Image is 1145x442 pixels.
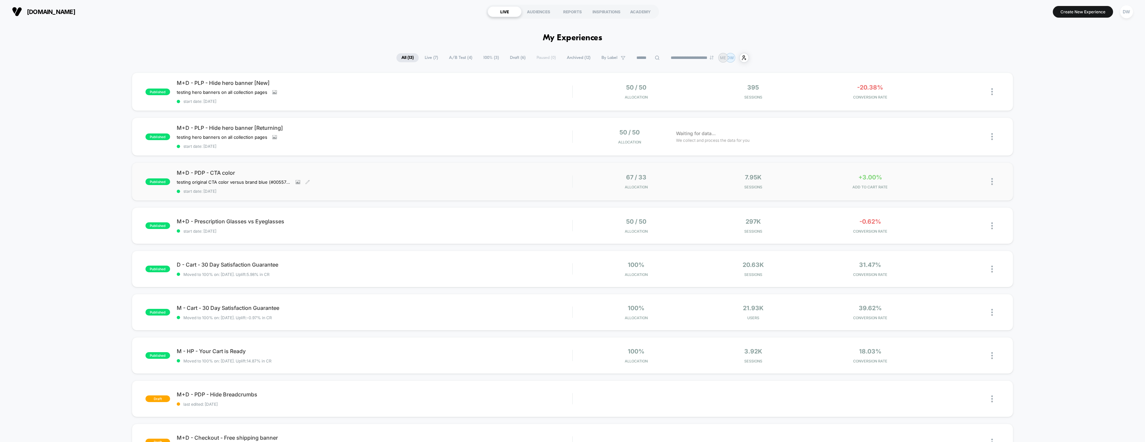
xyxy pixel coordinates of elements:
span: M+D - PDP - CTA color [177,169,572,176]
span: 50 / 50 [626,84,646,91]
span: Allocation [618,140,641,144]
span: 297k [746,218,761,225]
span: A/B Test ( 4 ) [444,53,477,62]
span: Waiting for data... [676,130,716,137]
span: Allocation [625,316,648,320]
span: last edited: [DATE] [177,402,572,407]
span: published [145,89,170,95]
button: [DOMAIN_NAME] [10,6,77,17]
span: published [145,266,170,272]
span: 67 / 33 [626,174,646,181]
span: Allocation [625,95,648,100]
span: We collect and process the data for you [676,137,750,143]
span: D - Cart - 30 Day Satisfaction Guarantee [177,261,572,268]
img: close [991,309,993,316]
span: testing hero banners on all collection pages [177,90,267,95]
div: INSPIRATIONS [589,6,623,17]
span: Archived ( 12 ) [562,53,595,62]
span: ADD TO CART RATE [813,185,927,189]
span: Allocation [625,272,648,277]
span: [DOMAIN_NAME] [27,8,75,15]
img: close [991,133,993,140]
span: 39.62% [859,305,882,312]
span: Users [696,316,810,320]
span: start date: [DATE] [177,99,572,104]
span: M+D - Prescription Glasses vs Eyeglasses [177,218,572,225]
span: published [145,352,170,359]
span: published [145,133,170,140]
span: Sessions [696,272,810,277]
img: close [991,352,993,359]
div: ACADEMY [623,6,657,17]
span: -20.38% [857,84,883,91]
span: start date: [DATE] [177,229,572,234]
span: Sessions [696,95,810,100]
span: Moved to 100% on: [DATE] . Uplift: -0.97% in CR [183,315,272,320]
span: Allocation [625,229,648,234]
span: Sessions [696,229,810,234]
span: M - Cart - 30 Day Satisfaction Guarantee [177,305,572,311]
span: 31.47% [859,261,881,268]
span: 100% [628,348,644,355]
h1: My Experiences [543,33,602,43]
img: close [991,88,993,95]
span: CONVERSION RATE [813,95,927,100]
img: close [991,266,993,273]
span: M+D - PLP - Hide hero banner [Returning] [177,124,572,131]
span: 100% [628,261,644,268]
span: -0.62% [859,218,881,225]
img: close [991,178,993,185]
button: Create New Experience [1053,6,1113,18]
span: 21.93k [743,305,764,312]
div: LIVE [488,6,522,17]
span: published [145,222,170,229]
span: testing hero banners on all collection pages [177,134,267,140]
div: DW [1120,5,1133,18]
span: Live ( 7 ) [420,53,443,62]
span: 3.92k [744,348,762,355]
span: CONVERSION RATE [813,272,927,277]
span: Moved to 100% on: [DATE] . Uplift: 14.87% in CR [183,358,272,363]
span: M+D - PLP - Hide hero banner [New] [177,80,572,86]
p: DW [727,55,734,60]
div: REPORTS [556,6,589,17]
span: 50 / 50 [619,129,640,136]
span: M+D - PDP - Hide Breadcrumbs [177,391,572,398]
span: 20.63k [743,261,764,268]
span: +3.00% [858,174,882,181]
span: draft [145,395,170,402]
span: start date: [DATE] [177,144,572,149]
span: M+D - Checkout - Free shipping banner [177,434,572,441]
span: Allocation [625,359,648,363]
span: CONVERSION RATE [813,229,927,234]
span: By Label [601,55,617,60]
span: M - HP - Your Cart is Ready [177,348,572,354]
span: CONVERSION RATE [813,359,927,363]
span: Moved to 100% on: [DATE] . Uplift: 5.98% in CR [183,272,270,277]
span: 100% [628,305,644,312]
span: CONVERSION RATE [813,316,927,320]
span: Sessions [696,185,810,189]
p: ME [720,55,726,60]
span: Draft ( 6 ) [505,53,531,62]
span: 50 / 50 [626,218,646,225]
div: AUDIENCES [522,6,556,17]
img: close [991,222,993,229]
img: Visually logo [12,7,22,17]
img: close [991,395,993,402]
span: published [145,309,170,316]
span: 18.03% [859,348,881,355]
span: 395 [747,84,759,91]
span: Sessions [696,359,810,363]
span: 7.95k [745,174,762,181]
span: start date: [DATE] [177,189,572,194]
span: published [145,178,170,185]
button: DW [1118,5,1135,19]
span: Allocation [625,185,648,189]
img: end [710,56,714,60]
span: All ( 13 ) [396,53,419,62]
span: 100% ( 3 ) [478,53,504,62]
span: testing original CTA color versus brand blue (#005577) versus brand [PERSON_NAME] (#d94d2b) [177,179,291,185]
